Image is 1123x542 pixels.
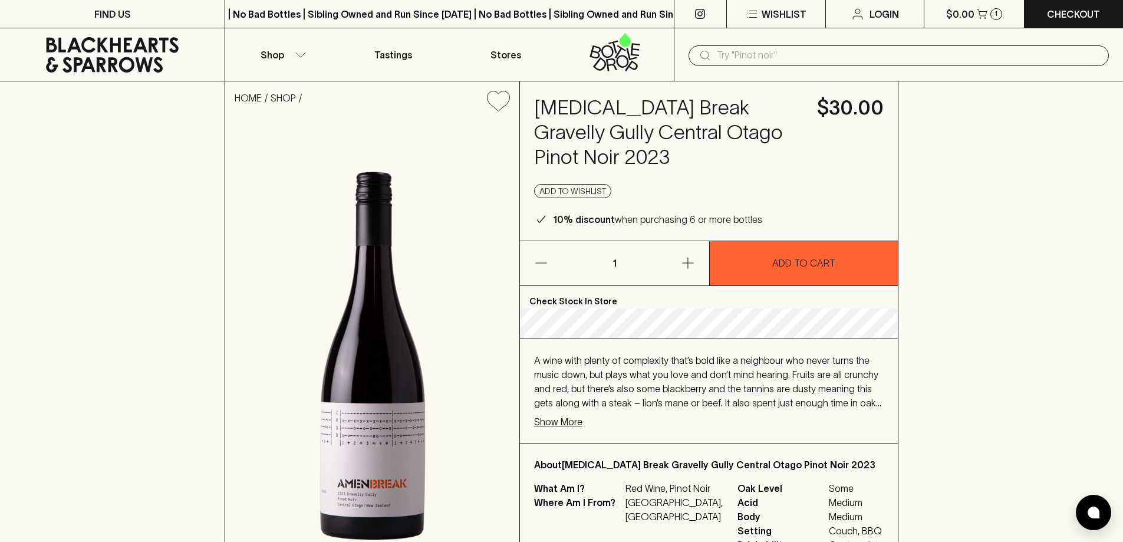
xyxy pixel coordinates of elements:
p: Wishlist [762,7,806,21]
span: Setting [737,524,826,538]
p: when purchasing 6 or more bottles [553,212,762,226]
h4: $30.00 [817,96,884,120]
a: Stores [450,28,562,81]
p: Where Am I From? [534,495,623,524]
span: Body [737,510,826,524]
b: 10% discount [553,214,615,225]
p: Checkout [1047,7,1100,21]
p: [GEOGRAPHIC_DATA], [GEOGRAPHIC_DATA] [625,495,723,524]
p: $0.00 [946,7,974,21]
p: Check Stock In Store [520,286,898,308]
p: Stores [490,48,521,62]
a: SHOP [271,93,296,103]
p: Tastings [374,48,412,62]
p: What Am I? [534,481,623,495]
p: FIND US [94,7,131,21]
p: 1 [994,11,997,17]
button: ADD TO CART [710,241,898,285]
span: Oak Level [737,481,826,495]
p: Show More [534,415,582,429]
span: Medium [829,495,884,510]
a: Tastings [337,28,449,81]
input: Try "Pinot noir" [717,46,1099,65]
p: Login [870,7,899,21]
a: HOME [235,93,262,103]
button: Add to wishlist [482,86,515,116]
button: Add to wishlist [534,184,611,198]
p: 1 [600,241,628,285]
p: ADD TO CART [772,256,835,270]
span: Medium [829,510,884,524]
button: Shop [225,28,337,81]
p: Shop [261,48,284,62]
p: About [MEDICAL_DATA] Break Gravelly Gully Central Otago Pinot Noir 2023 [534,458,884,472]
p: Red Wine, Pinot Noir [625,481,723,495]
img: bubble-icon [1088,507,1099,518]
span: Couch, BBQ [829,524,884,538]
span: Acid [737,495,826,510]
span: Some [829,481,884,495]
h4: [MEDICAL_DATA] Break Gravelly Gully Central Otago Pinot Noir 2023 [534,96,803,170]
span: A wine with plenty of complexity that’s bold like a neighbour who never turns the music down, but... [534,355,881,422]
